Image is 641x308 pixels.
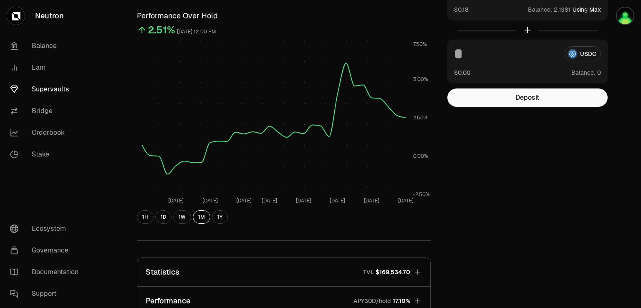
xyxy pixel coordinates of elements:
[202,197,218,204] tspan: [DATE]
[146,266,179,278] p: Statistics
[3,144,90,165] a: Stake
[447,88,608,107] button: Deposit
[413,191,430,198] tspan: -2.50%
[393,297,410,305] span: 17.10%
[353,297,391,305] p: APY30D/hold
[528,5,552,14] span: Balance:
[376,268,410,276] span: $169,534.70
[3,261,90,283] a: Documentation
[193,210,210,224] button: 1M
[3,218,90,240] a: Ecosystem
[148,23,175,37] div: 2.51%
[155,210,172,224] button: 1D
[296,197,311,204] tspan: [DATE]
[137,210,154,224] button: 1H
[616,7,634,25] img: Wallet 1
[3,35,90,57] a: Balance
[236,197,252,204] tspan: [DATE]
[137,258,430,286] button: StatisticsTVL$169,534.70
[262,197,277,204] tspan: [DATE]
[212,210,228,224] button: 1Y
[413,153,428,159] tspan: 0.00%
[3,240,90,261] a: Governance
[413,76,428,83] tspan: 5.00%
[3,57,90,78] a: Earn
[3,283,90,305] a: Support
[398,197,414,204] tspan: [DATE]
[3,78,90,100] a: Supervaults
[3,122,90,144] a: Orderbook
[454,68,470,77] button: $0.00
[571,68,596,77] span: Balance:
[363,268,374,276] p: TVL
[168,197,184,204] tspan: [DATE]
[573,5,601,14] button: Using Max
[173,210,191,224] button: 1W
[3,100,90,122] a: Bridge
[146,295,190,307] p: Performance
[330,197,345,204] tspan: [DATE]
[454,5,469,14] button: $0.18
[177,27,216,37] div: [DATE] 12:00 PM
[413,114,428,121] tspan: 2.50%
[364,197,379,204] tspan: [DATE]
[137,10,431,22] h3: Performance Over Hold
[413,41,427,48] tspan: 7.50%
